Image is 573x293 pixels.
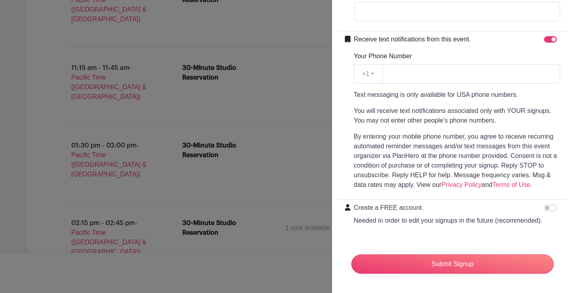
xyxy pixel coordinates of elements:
[354,64,383,84] button: +1
[354,216,542,225] p: Needed in order to edit your signups in the future (recommended).
[354,132,560,190] p: By entering your mobile phone number, you agree to receive recurring automated reminder messages ...
[354,35,471,44] label: Receive text notifications from this event.
[351,254,554,274] input: Submit Signup
[492,181,530,188] a: Terms of Use
[354,203,542,213] p: Create a FREE account.
[354,90,560,100] p: Text messaging is only available for USA phone numbers.
[354,51,412,61] label: Your Phone Number
[354,106,560,125] p: You will receive text notifications associated only with YOUR signups. You may not enter other pe...
[441,181,482,188] a: Privacy Policy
